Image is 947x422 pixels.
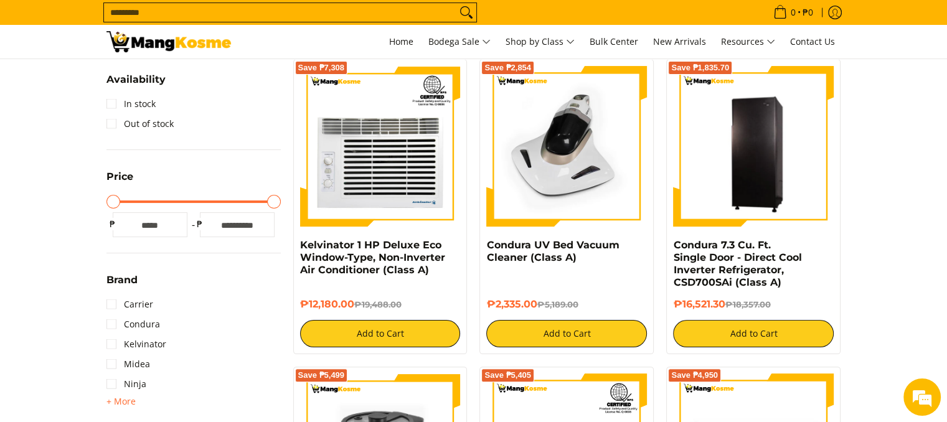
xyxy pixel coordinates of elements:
button: Search [456,3,476,22]
span: Save ₱4,950 [671,372,718,379]
a: Shop by Class [499,25,581,59]
img: Condura 7.3 Cu. Ft. Single Door - Direct Cool Inverter Refrigerator, CSD700SAi (Class A) [673,68,834,225]
span: Resources [721,34,775,50]
a: Carrier [106,294,153,314]
span: Save ₱5,499 [298,372,345,379]
span: Brand [106,275,138,285]
span: New Arrivals [653,35,706,47]
img: Kelvinator 1 HP Deluxe Eco Window-Type, Non-Inverter Air Conditioner (Class A) [300,66,461,227]
span: ₱ [194,218,206,230]
span: Availability [106,75,166,85]
a: Resources [715,25,781,59]
a: Condura [106,314,160,334]
a: New Arrivals [647,25,712,59]
summary: Open [106,275,138,294]
del: ₱5,189.00 [537,299,578,309]
button: Add to Cart [486,320,647,347]
a: Home [383,25,420,59]
img: Condura UV Bed Vacuum Cleaner (Class A) [486,66,647,227]
h6: ₱2,335.00 [486,298,647,311]
a: Condura UV Bed Vacuum Cleaner (Class A) [486,239,619,263]
img: Class A | Mang Kosme [106,31,231,52]
span: Save ₱1,835.70 [671,64,729,72]
a: Out of stock [106,114,174,134]
a: Midea [106,354,150,374]
span: 0 [789,8,798,17]
span: Bodega Sale [428,34,491,50]
span: We're online! [72,129,172,255]
a: Kelvinator [106,334,166,354]
h6: ₱16,521.30 [673,298,834,311]
h6: ₱12,180.00 [300,298,461,311]
span: Home [389,35,413,47]
span: Shop by Class [506,34,575,50]
a: Bodega Sale [422,25,497,59]
a: In stock [106,94,156,114]
span: Price [106,172,133,182]
a: Condura 7.3 Cu. Ft. Single Door - Direct Cool Inverter Refrigerator, CSD700SAi (Class A) [673,239,801,288]
a: Ninja [106,374,146,394]
span: ₱0 [801,8,815,17]
a: Kelvinator 1 HP Deluxe Eco Window-Type, Non-Inverter Air Conditioner (Class A) [300,239,445,276]
span: Contact Us [790,35,835,47]
textarea: Type your message and hit 'Enter' [6,286,237,329]
div: Minimize live chat window [204,6,234,36]
summary: Open [106,172,133,191]
a: Bulk Center [583,25,644,59]
button: Add to Cart [673,320,834,347]
nav: Main Menu [243,25,841,59]
del: ₱18,357.00 [725,299,770,309]
div: Chat with us now [65,70,209,86]
span: ₱ [106,218,119,230]
del: ₱19,488.00 [354,299,402,309]
span: Bulk Center [590,35,638,47]
summary: Open [106,394,136,409]
span: Save ₱5,405 [484,372,531,379]
a: Contact Us [784,25,841,59]
summary: Open [106,75,166,94]
span: Save ₱2,854 [484,64,531,72]
span: Save ₱7,308 [298,64,345,72]
span: + More [106,396,136,406]
span: • [770,6,817,19]
button: Add to Cart [300,320,461,347]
